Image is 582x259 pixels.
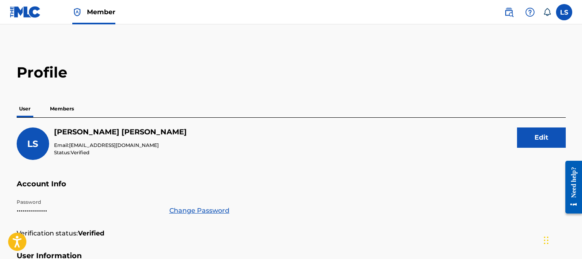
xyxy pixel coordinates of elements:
[78,229,104,238] strong: Verified
[517,127,566,148] button: Edit
[54,142,187,149] p: Email:
[71,149,89,155] span: Verified
[48,100,76,117] p: Members
[556,4,572,20] div: User Menu
[544,228,549,253] div: Drag
[501,4,517,20] a: Public Search
[87,7,115,17] span: Member
[17,229,78,238] p: Verification status:
[17,206,160,216] p: •••••••••••••••
[72,7,82,17] img: Top Rightsholder
[17,63,566,82] h2: Profile
[69,142,159,148] span: [EMAIL_ADDRESS][DOMAIN_NAME]
[27,138,38,149] span: LS
[541,220,582,259] iframe: Chat Widget
[10,6,41,18] img: MLC Logo
[17,179,566,199] h5: Account Info
[17,199,160,206] p: Password
[522,4,538,20] div: Help
[559,155,582,220] iframe: Resource Center
[54,127,187,137] h5: LOVEJOT SINGH
[525,7,535,17] img: help
[169,206,229,216] a: Change Password
[17,100,33,117] p: User
[504,7,514,17] img: search
[543,8,551,16] div: Notifications
[54,149,187,156] p: Status:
